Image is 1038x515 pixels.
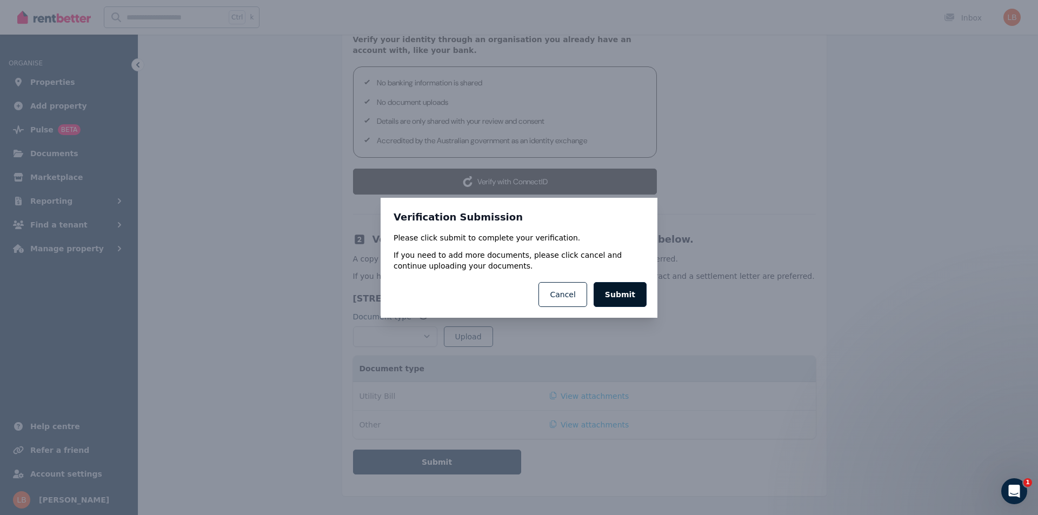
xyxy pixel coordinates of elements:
[538,282,587,307] button: Cancel
[594,282,647,307] button: Submit
[394,211,644,224] h3: Verification Submission
[394,232,644,243] p: Please click submit to complete your verification.
[394,250,644,271] p: If you need to add more documents, please click cancel and continue uploading your documents.
[1001,478,1027,504] iframe: Intercom live chat
[1023,478,1032,487] span: 1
